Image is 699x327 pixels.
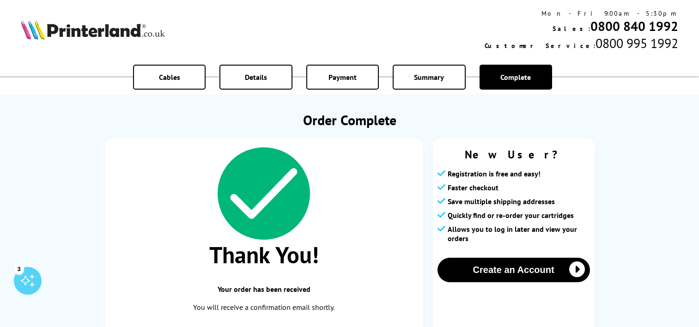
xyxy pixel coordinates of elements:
span: Your order has been received [114,285,414,294]
a: 0800 840 1992 [590,18,678,35]
div: 3 [14,264,24,274]
button: Create an Account [438,258,590,282]
span: Customer Service: [485,42,596,50]
span: Allows you to log in later and view your orders [448,224,590,243]
span: Summary [414,73,444,82]
span: New User? [438,147,590,162]
span: Sales: [553,24,590,33]
span: Registration is free and easy! [448,169,541,178]
span: Save multiple shipping addresses [448,197,555,206]
div: Mon - Fri 9:00am - 5:30pm [485,9,678,18]
span: Thank You! [114,240,414,270]
span: Complete [500,73,531,82]
span: Cables [159,73,180,82]
p: You will receive a confirmation email shortly. [114,301,414,314]
span: Quickly find or re-order your cartridges [448,211,574,220]
h1: Order Complete [105,111,595,129]
span: Faster checkout [448,183,498,192]
span: Details [245,73,267,82]
span: 0800 995 1992 [596,35,678,52]
span: Payment [328,73,357,82]
img: Printerland Logo [21,19,165,40]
